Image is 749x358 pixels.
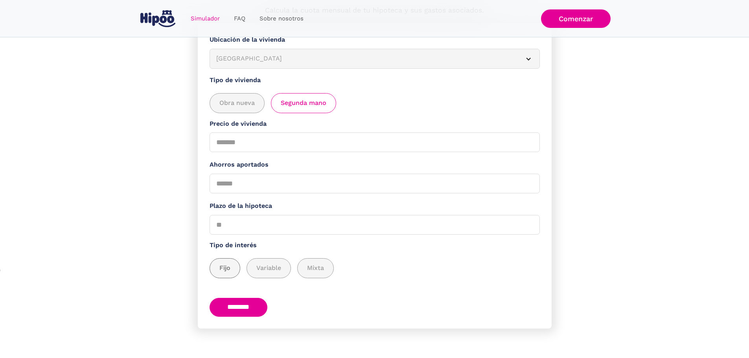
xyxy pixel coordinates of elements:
span: Mixta [307,263,324,273]
div: add_description_here [210,258,540,278]
label: Precio de vivienda [210,119,540,129]
label: Plazo de la hipoteca [210,201,540,211]
label: Tipo de interés [210,241,540,250]
label: Ahorros aportados [210,160,540,170]
span: Segunda mano [281,98,326,108]
span: Fijo [219,263,230,273]
div: add_description_here [210,93,540,113]
label: Ubicación de la vivienda [210,35,540,45]
a: Sobre nosotros [252,11,311,26]
a: Comenzar [541,9,611,28]
a: Simulador [184,11,227,26]
span: Variable [256,263,281,273]
a: FAQ [227,11,252,26]
a: home [139,7,177,30]
span: Obra nueva [219,98,255,108]
article: [GEOGRAPHIC_DATA] [210,49,540,69]
label: Tipo de vivienda [210,75,540,85]
form: Simulador Form [198,23,552,329]
div: [GEOGRAPHIC_DATA] [216,54,514,64]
